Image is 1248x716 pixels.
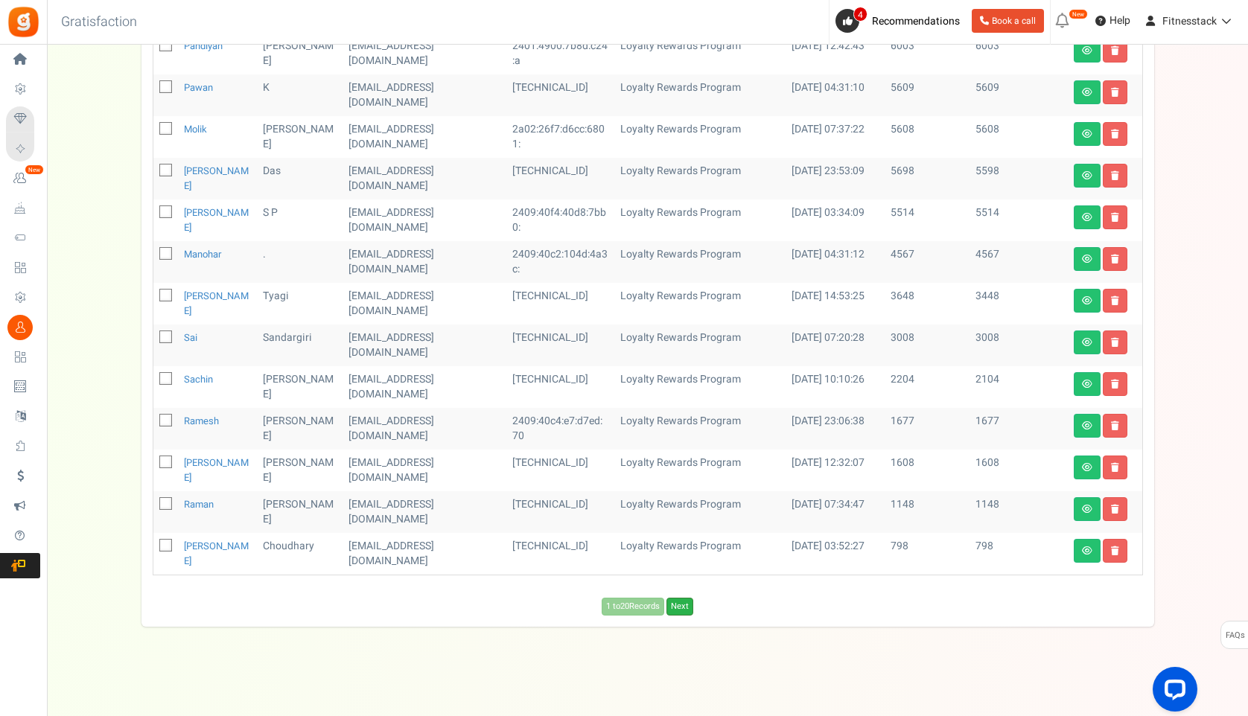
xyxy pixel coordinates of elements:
td: [DATE] 04:31:12 [786,241,885,283]
img: Gratisfaction [7,5,40,39]
td: Loyalty Rewards Program [614,33,786,74]
td: [TECHNICAL_ID] [506,450,614,491]
td: 2409:40c2:104d:4a3c: [506,241,614,283]
td: [DATE] 14:53:25 [786,283,885,325]
a: Book a call [972,9,1044,33]
i: Delete user [1111,255,1119,263]
td: [PERSON_NAME] [257,366,343,408]
i: View details [1082,338,1092,347]
td: 2a02:26f7:d6cc:6801: [506,116,614,158]
a: Ramesh [184,414,219,428]
td: [DATE] 07:37:22 [786,116,885,158]
td: 2401:4900:7b8d:c24:a [506,33,614,74]
td: [EMAIL_ADDRESS][DOMAIN_NAME] [343,33,507,74]
td: 1148 [970,491,1068,533]
td: Loyalty Rewards Program [614,366,786,408]
i: View details [1082,130,1092,138]
td: 4567 [970,241,1068,283]
td: 798 [970,533,1068,575]
td: 5608 [970,116,1068,158]
td: Choudhary [257,533,343,575]
h3: Gratisfaction [45,7,153,37]
td: 5698 [885,158,969,199]
td: 6003 [970,33,1068,74]
td: [PERSON_NAME] [257,116,343,158]
td: customer [343,450,507,491]
i: View details [1082,255,1092,263]
td: Loyalty Rewards Program [614,241,786,283]
td: sandargiri [257,325,343,366]
td: Loyalty Rewards Program [614,74,786,116]
td: [DATE] 07:20:28 [786,325,885,366]
td: [TECHNICAL_ID] [506,366,614,408]
i: View details [1082,88,1092,97]
span: FAQs [1225,621,1245,650]
a: Manohar [184,247,221,261]
td: 798 [885,533,969,575]
td: [PERSON_NAME] [257,33,343,74]
a: [PERSON_NAME] [184,539,249,568]
i: Delete user [1111,213,1119,222]
span: Fitnesstack [1162,13,1217,29]
td: [TECHNICAL_ID] [506,283,614,325]
a: Pandiyan [184,39,223,53]
a: sai [184,330,197,345]
td: customer [343,491,507,533]
td: [PERSON_NAME] [257,408,343,450]
span: Recommendations [872,13,960,29]
td: 1608 [885,450,969,491]
td: customer [343,199,507,241]
i: Delete user [1111,46,1119,55]
td: Tyagi [257,283,343,325]
td: [DATE] 03:34:09 [786,199,885,241]
td: 2409:40c4:e7:d7ed:70 [506,408,614,450]
i: Delete user [1111,88,1119,97]
td: [TECHNICAL_ID] [506,533,614,575]
td: 2104 [970,366,1068,408]
td: 1148 [885,491,969,533]
td: 5609 [970,74,1068,116]
td: Loyalty Rewards Program [614,283,786,325]
td: Loyalty Rewards Program [614,158,786,199]
i: View details [1082,296,1092,305]
td: 5514 [885,199,969,241]
td: Loyalty Rewards Program [614,450,786,491]
a: [PERSON_NAME] [184,164,249,193]
td: [DATE] 23:53:09 [786,158,885,199]
td: Loyalty Rewards Program [614,533,786,575]
td: 4567 [885,241,969,283]
em: New [1069,9,1088,19]
i: Delete user [1111,338,1119,347]
td: 5598 [970,158,1068,199]
td: Loyalty Rewards Program [614,325,786,366]
td: Das [257,158,343,199]
i: View details [1082,505,1092,514]
td: 5514 [970,199,1068,241]
td: [DATE] 12:42:43 [786,33,885,74]
td: k [257,74,343,116]
td: 1608 [970,450,1068,491]
i: Delete user [1111,296,1119,305]
i: Delete user [1111,505,1119,514]
td: customer [343,366,507,408]
td: . [257,241,343,283]
i: Delete user [1111,171,1119,180]
em: New [25,164,44,175]
td: customer [343,533,507,575]
i: View details [1082,171,1092,180]
a: pawan [184,80,213,95]
td: [DATE] 10:10:26 [786,366,885,408]
td: 5609 [885,74,969,116]
td: 3648 [885,283,969,325]
i: View details [1082,213,1092,222]
i: Delete user [1111,546,1119,555]
td: [DATE] 04:31:10 [786,74,885,116]
td: [DATE] 12:32:07 [786,450,885,491]
td: customer [343,116,507,158]
a: Next [666,598,693,616]
td: Loyalty Rewards Program [614,408,786,450]
a: New [6,166,40,191]
td: 3008 [885,325,969,366]
td: S P [257,199,343,241]
a: [PERSON_NAME] [184,205,249,234]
